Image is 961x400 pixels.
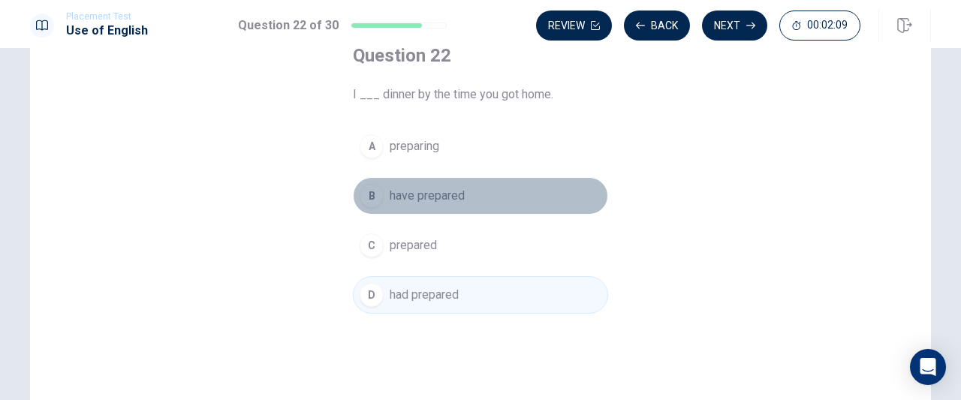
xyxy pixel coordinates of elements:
[353,86,608,104] span: I ___ dinner by the time you got home.
[360,184,384,208] div: B
[238,17,339,35] h1: Question 22 of 30
[390,236,437,254] span: prepared
[353,44,608,68] h4: Question 22
[910,349,946,385] div: Open Intercom Messenger
[353,128,608,165] button: Apreparing
[702,11,767,41] button: Next
[360,283,384,307] div: D
[360,134,384,158] div: A
[390,187,465,205] span: have prepared
[353,227,608,264] button: Cprepared
[779,11,860,41] button: 00:02:09
[390,286,459,304] span: had prepared
[536,11,612,41] button: Review
[66,22,148,40] h1: Use of English
[66,11,148,22] span: Placement Test
[353,177,608,215] button: Bhave prepared
[360,233,384,257] div: C
[390,137,439,155] span: preparing
[807,20,848,32] span: 00:02:09
[353,276,608,314] button: Dhad prepared
[624,11,690,41] button: Back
